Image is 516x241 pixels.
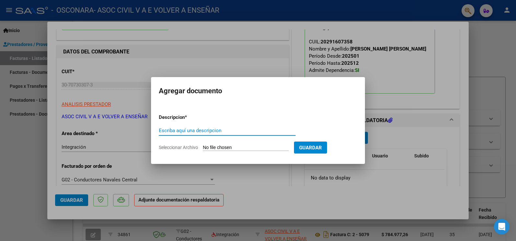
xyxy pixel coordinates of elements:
p: Descripcion [159,114,218,121]
span: Guardar [299,145,322,151]
button: Guardar [294,142,327,154]
h2: Agregar documento [159,85,357,97]
span: Seleccionar Archivo [159,145,198,150]
div: Open Intercom Messenger [494,219,510,235]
